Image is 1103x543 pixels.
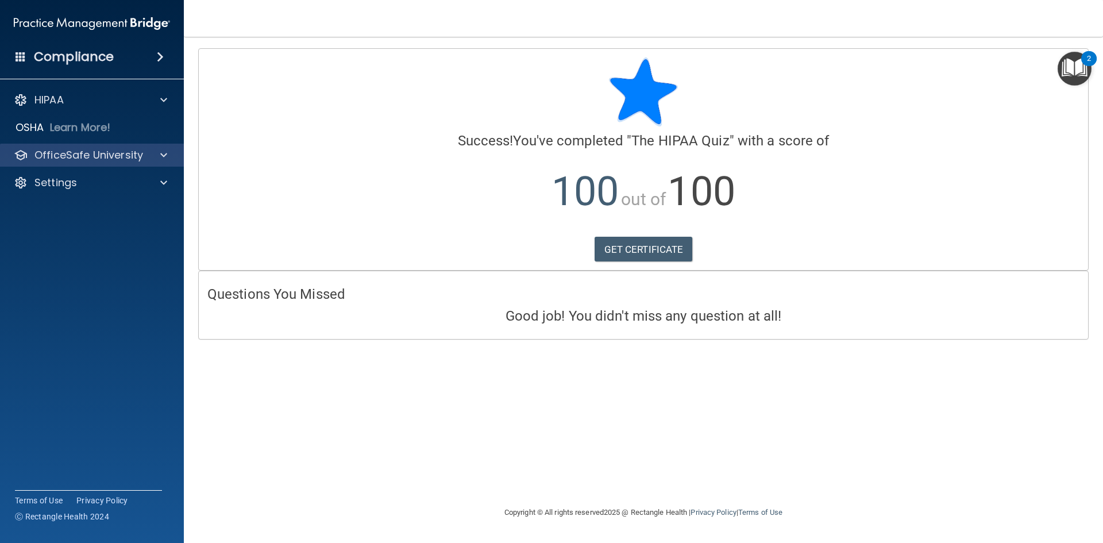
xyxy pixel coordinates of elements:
[609,57,678,126] img: blue-star-rounded.9d042014.png
[207,133,1079,148] h4: You've completed " " with a score of
[1046,464,1089,507] iframe: Drift Widget Chat Controller
[595,237,693,262] a: GET CERTIFICATE
[15,511,109,522] span: Ⓒ Rectangle Health 2024
[668,168,735,215] span: 100
[14,12,170,35] img: PMB logo
[621,189,666,209] span: out of
[15,495,63,506] a: Terms of Use
[14,93,167,107] a: HIPAA
[434,494,853,531] div: Copyright © All rights reserved 2025 @ Rectangle Health | |
[76,495,128,506] a: Privacy Policy
[691,508,736,517] a: Privacy Policy
[16,121,44,134] p: OSHA
[34,49,114,65] h4: Compliance
[1087,59,1091,74] div: 2
[207,287,1079,302] h4: Questions You Missed
[458,133,514,149] span: Success!
[551,168,619,215] span: 100
[34,93,64,107] p: HIPAA
[14,176,167,190] a: Settings
[1058,52,1092,86] button: Open Resource Center, 2 new notifications
[14,148,167,162] a: OfficeSafe University
[50,121,111,134] p: Learn More!
[34,148,143,162] p: OfficeSafe University
[207,309,1079,324] h4: Good job! You didn't miss any question at all!
[738,508,782,517] a: Terms of Use
[34,176,77,190] p: Settings
[631,133,729,149] span: The HIPAA Quiz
